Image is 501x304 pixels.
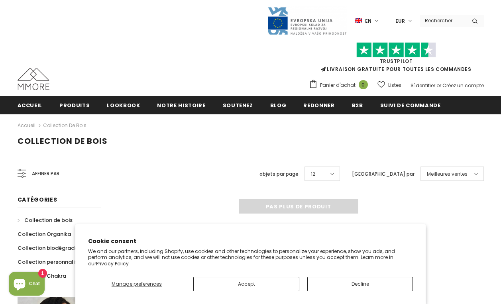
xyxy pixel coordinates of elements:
[18,227,71,241] a: Collection Organika
[307,277,413,291] button: Decline
[388,81,401,89] span: Listes
[18,241,86,255] a: Collection biodégradable
[380,58,413,65] a: TrustPilot
[43,122,86,129] a: Collection de bois
[18,230,71,238] span: Collection Organika
[365,17,371,25] span: en
[309,79,372,91] a: Panier d'achat 0
[18,121,35,130] a: Accueil
[267,6,347,35] img: Javni Razpis
[436,82,441,89] span: or
[380,102,441,109] span: Suivi de commande
[18,244,86,252] span: Collection biodégradable
[88,237,413,245] h2: Cookie consent
[320,81,356,89] span: Panier d'achat
[18,255,84,269] a: Collection personnalisée
[359,80,368,89] span: 0
[18,96,43,114] a: Accueil
[96,260,129,267] a: Privacy Policy
[352,96,363,114] a: B2B
[311,170,315,178] span: 12
[18,102,43,109] span: Accueil
[193,277,299,291] button: Accept
[352,170,415,178] label: [GEOGRAPHIC_DATA] par
[18,68,49,90] img: Cas MMORE
[352,102,363,109] span: B2B
[223,102,253,109] span: soutenez
[380,96,441,114] a: Suivi de commande
[356,42,436,58] img: Faites confiance aux étoiles pilotes
[107,102,140,109] span: Lookbook
[18,196,57,204] span: Catégories
[157,96,205,114] a: Notre histoire
[223,96,253,114] a: soutenez
[270,102,287,109] span: Blog
[157,102,205,109] span: Notre histoire
[6,272,47,298] inbox-online-store-chat: Shopify online store chat
[18,135,108,147] span: Collection de bois
[427,170,468,178] span: Meilleures ventes
[355,18,362,24] img: i-lang-1.png
[59,96,90,114] a: Produits
[24,216,73,224] span: Collection de bois
[59,102,90,109] span: Produits
[303,96,334,114] a: Redonner
[377,78,401,92] a: Listes
[267,17,347,24] a: Javni Razpis
[32,169,59,178] span: Affiner par
[18,258,84,266] span: Collection personnalisée
[259,170,299,178] label: objets par page
[112,280,162,287] span: Manage preferences
[303,102,334,109] span: Redonner
[411,82,435,89] a: S'identifier
[107,96,140,114] a: Lookbook
[395,17,405,25] span: EUR
[309,46,484,73] span: LIVRAISON GRATUITE POUR TOUTES LES COMMANDES
[18,269,66,283] a: Collection Chakra
[442,82,484,89] a: Créez un compte
[88,248,413,267] p: We and our partners, including Shopify, use cookies and other technologies to personalize your ex...
[88,277,186,291] button: Manage preferences
[18,213,73,227] a: Collection de bois
[270,96,287,114] a: Blog
[420,15,466,26] input: Search Site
